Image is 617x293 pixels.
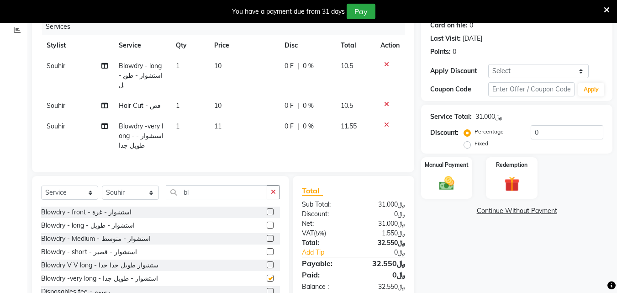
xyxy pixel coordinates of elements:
[488,82,575,96] input: Enter Offer / Coupon Code
[295,200,353,209] div: Sub Total:
[430,128,459,138] div: Discount:
[119,101,161,110] span: Hair Cut - قص
[209,35,279,56] th: Price
[302,186,323,196] span: Total
[295,229,353,238] div: ( )
[41,208,132,217] div: Blowdry - front - استشوار - غرة
[500,175,524,193] img: _gift.svg
[295,219,353,229] div: Net:
[430,47,451,57] div: Points:
[303,122,314,131] span: 0 %
[295,258,353,269] div: Payable:
[47,101,65,110] span: Souhir
[214,101,221,110] span: 10
[578,83,604,96] button: Apply
[475,139,488,148] label: Fixed
[375,35,405,56] th: Action
[297,61,299,71] span: |
[41,247,137,257] div: Blowdry - short - استشوار - قصير
[353,229,412,238] div: ﷼1.550
[41,261,158,270] div: Blowdry V V long - ستشوار طويل جدا جدا
[297,122,299,131] span: |
[353,238,412,248] div: ﷼32.550
[41,221,135,230] div: Blowdry - long - استشوار - طويل
[430,112,472,122] div: Service Total:
[335,35,375,56] th: Total
[303,61,314,71] span: 0 %
[47,62,65,70] span: Souhir
[285,61,294,71] span: 0 F
[176,122,179,130] span: 1
[285,122,294,131] span: 0 F
[475,128,504,136] label: Percentage
[295,282,353,292] div: Balance :
[341,122,357,130] span: 11.55
[295,248,363,257] a: Add Tip
[341,62,353,70] span: 10.5
[295,209,353,219] div: Discount:
[41,274,158,283] div: Blowdry -very long - استشوار - طويل جدا
[475,112,502,122] div: ﷼31.000
[119,122,163,149] span: Blowdry -very long - استشوار - طويل جدا
[341,101,353,110] span: 10.5
[353,258,412,269] div: ﷼32.550
[119,62,163,89] span: Blowdry - long - استشوار - طويل
[353,209,412,219] div: ﷼0
[232,7,345,16] div: You have a payment due from 31 days
[302,229,314,237] span: VAT
[295,238,353,248] div: Total:
[297,101,299,111] span: |
[214,62,221,70] span: 10
[434,175,459,192] img: _cash.svg
[425,161,469,169] label: Manual Payment
[469,21,473,30] div: 0
[295,269,353,280] div: Paid:
[113,35,171,56] th: Service
[303,101,314,111] span: 0 %
[353,200,412,209] div: ﷼31.000
[430,66,488,76] div: Apply Discount
[496,161,527,169] label: Redemption
[347,4,375,19] button: Pay
[316,229,324,237] span: 5%
[47,122,65,130] span: Souhir
[430,21,468,30] div: Card on file:
[353,282,412,292] div: ﷼32.550
[176,62,179,70] span: 1
[353,219,412,229] div: ﷼31.000
[423,206,611,216] a: Continue Without Payment
[430,34,461,43] div: Last Visit:
[41,35,113,56] th: Stylist
[353,269,412,280] div: ﷼0
[364,248,412,257] div: ﷼0
[41,234,151,244] div: Blowdry - Medium - استشوار - متوسط
[279,35,335,56] th: Disc
[214,122,221,130] span: 11
[176,101,179,110] span: 1
[285,101,294,111] span: 0 F
[430,85,488,94] div: Coupon Code
[463,34,482,43] div: [DATE]
[42,18,412,35] div: Services
[453,47,456,57] div: 0
[170,35,209,56] th: Qty
[166,185,267,199] input: Search or Scan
